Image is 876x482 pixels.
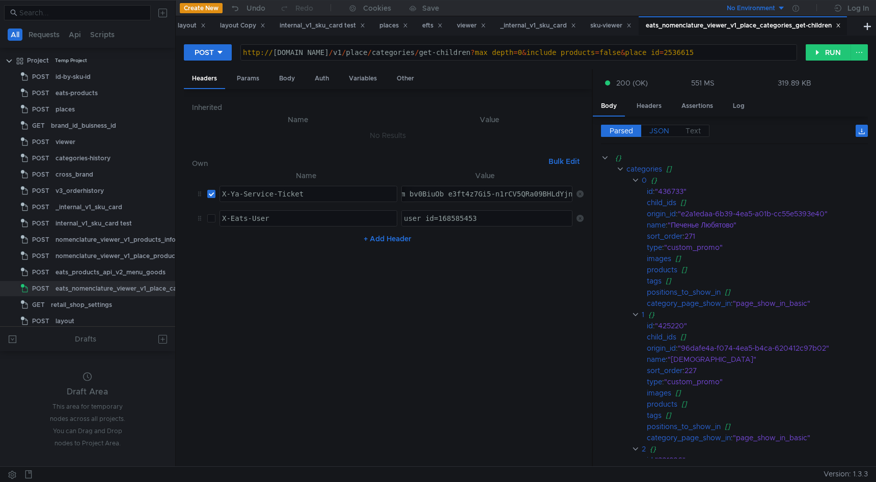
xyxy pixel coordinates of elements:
[650,443,854,455] div: {}
[647,197,676,208] div: child_ids
[32,118,45,133] span: GET
[648,309,854,320] div: {}
[647,242,662,253] div: type
[180,3,223,13] button: Create New
[195,47,214,58] div: POST
[56,167,93,182] div: cross_brand
[56,265,166,280] div: eats_products_api_v2_menu_goods
[733,298,859,309] div: "page_show_in_basic"
[32,86,49,101] span: POST
[680,197,856,208] div: []
[675,253,856,264] div: []
[32,200,49,215] span: POST
[647,231,868,242] div: :
[610,126,633,135] span: Parsed
[32,216,49,231] span: POST
[655,320,854,331] div: "425220"
[647,455,653,466] div: id
[272,1,320,16] button: Redo
[51,297,112,313] div: retail_shop_settings
[56,314,74,329] div: layout
[32,102,49,117] span: POST
[55,53,87,68] div: Temp Project
[615,152,854,163] div: {}
[32,151,49,166] span: POST
[184,44,232,61] button: POST
[778,78,811,88] div: 319.89 KB
[681,264,856,275] div: []
[379,20,408,31] div: places
[56,281,241,296] div: eats_nomenclature_viewer_v1_place_categories_get-children
[647,275,662,287] div: tags
[616,77,648,89] span: 200 (OK)
[271,69,303,88] div: Body
[422,5,439,12] div: Save
[666,275,855,287] div: []
[725,421,859,432] div: []
[32,265,49,280] span: POST
[229,69,267,88] div: Params
[647,365,682,376] div: sort_order
[664,376,855,387] div: "custom_promo"
[680,331,856,343] div: []
[647,343,676,354] div: origin_id
[691,78,715,88] div: 551 MS
[647,432,868,443] div: :
[32,297,45,313] span: GET
[647,208,676,219] div: origin_id
[32,281,49,296] span: POST
[220,20,265,31] div: layout Copy
[647,219,868,231] div: :
[341,69,385,88] div: Variables
[56,86,98,101] div: eats-products
[360,233,416,245] button: + Add Header
[642,309,644,320] div: 1
[647,231,682,242] div: sort_order
[32,183,49,199] span: POST
[87,29,118,41] button: Scripts
[32,134,49,150] span: POST
[647,365,868,376] div: :
[51,118,116,133] div: brand_id_buisness_id
[664,242,855,253] div: "custom_promo"
[681,399,856,410] div: []
[66,29,84,41] button: Api
[56,200,122,215] div: _internal_v1_sku_card
[363,2,391,14] div: Cookies
[32,314,49,329] span: POST
[666,410,855,421] div: []
[647,298,731,309] div: category_page_show_in
[295,2,313,14] div: Redo
[647,186,653,197] div: id
[184,69,225,89] div: Headers
[647,298,868,309] div: :
[27,53,49,68] div: Project
[422,20,443,31] div: efts
[647,264,677,275] div: products
[668,354,855,365] div: "[DEMOGRAPHIC_DATA]"
[56,151,111,166] div: categories-history
[32,232,49,247] span: POST
[397,169,572,182] th: Value
[655,186,854,197] div: "436733"
[56,216,132,231] div: internal_v1_sku_card test
[178,20,206,31] div: layout
[192,157,544,169] h6: Own
[56,69,91,84] div: id-by-sku-id
[75,333,96,345] div: Drafts
[389,69,422,88] div: Other
[32,167,49,182] span: POST
[642,443,646,455] div: 2
[500,20,576,31] div: _internal_v1_sku_card
[647,287,721,298] div: positions_to_show_in
[56,134,75,150] div: viewer
[847,2,869,14] div: Log In
[56,102,75,117] div: places
[628,97,670,116] div: Headers
[673,97,721,116] div: Assertions
[626,163,662,175] div: categories
[647,455,868,466] div: :
[647,186,868,197] div: :
[646,20,841,31] div: eats_nomenclature_viewer_v1_place_categories_get-children
[56,248,196,264] div: nomenclature_viewer_v1_place_products_info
